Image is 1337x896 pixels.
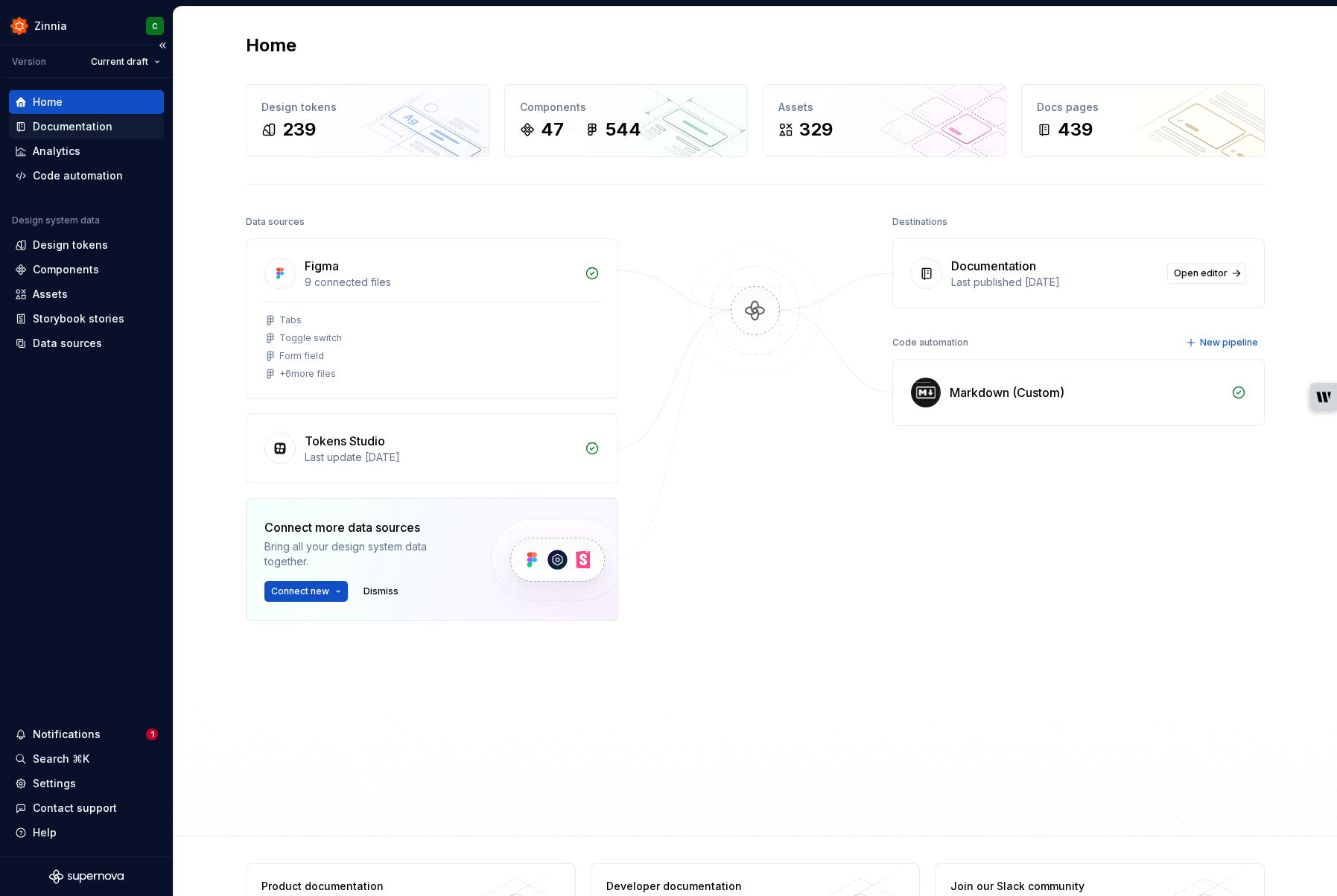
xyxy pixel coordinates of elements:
[279,350,324,362] div: Form field
[799,118,833,142] div: 329
[33,801,117,816] div: Contact support
[33,119,112,134] div: Documentation
[264,581,348,602] button: Connect new
[9,233,164,257] a: Design tokens
[305,275,576,290] div: 9 connected files
[279,314,302,326] div: Tabs
[778,100,991,115] div: Assets
[305,432,385,450] div: Tokens Studio
[9,821,164,845] button: Help
[33,144,80,159] div: Analytics
[1174,267,1228,279] span: Open editor
[33,825,57,840] div: Help
[33,752,89,766] div: Search ⌘K
[357,581,405,602] button: Dismiss
[9,331,164,355] a: Data sources
[541,118,564,142] div: 47
[152,20,158,32] div: C
[9,139,164,163] a: Analytics
[951,257,1036,275] div: Documentation
[951,275,1158,290] div: Last published [DATE]
[33,776,76,791] div: Settings
[3,10,170,42] button: ZinniaC
[12,215,100,226] div: Design system data
[520,100,732,115] div: Components
[504,84,748,157] a: Components47544
[91,56,148,68] span: Current draft
[9,90,164,114] a: Home
[1200,337,1258,349] span: New pipeline
[1058,118,1093,142] div: 439
[9,282,164,306] a: Assets
[892,212,947,232] div: Destinations
[279,332,342,344] div: Toggle switch
[33,168,123,183] div: Code automation
[261,100,474,115] div: Design tokens
[363,585,398,597] span: Dismiss
[264,518,466,536] div: Connect more data sources
[264,539,466,569] div: Bring all your design system data together.
[33,727,101,742] div: Notifications
[49,869,124,884] svg: Supernova Logo
[246,34,296,57] h2: Home
[246,238,618,398] a: Figma9 connected filesTabsToggle switchForm field+6more files
[84,51,167,72] button: Current draft
[34,19,67,34] div: Zinnia
[9,772,164,795] a: Settings
[246,84,489,157] a: Design tokens239
[33,95,63,109] div: Home
[1167,263,1246,284] a: Open editor
[33,336,102,351] div: Data sources
[246,413,618,483] a: Tokens StudioLast update [DATE]
[9,258,164,282] a: Components
[10,17,28,35] img: 45b30344-6175-44f5-928b-e1fa7fb9357c.png
[892,332,968,353] div: Code automation
[33,238,108,252] div: Design tokens
[950,384,1064,401] div: Markdown (Custom)
[261,879,478,894] div: Product documentation
[33,262,99,277] div: Components
[9,115,164,139] a: Documentation
[305,450,576,465] div: Last update [DATE]
[279,368,336,380] div: + 6 more files
[1181,332,1265,353] button: New pipeline
[1037,100,1249,115] div: Docs pages
[246,212,305,232] div: Data sources
[763,84,1006,157] a: Assets329
[12,56,46,68] div: Version
[282,118,316,142] div: 239
[1021,84,1265,157] a: Docs pages439
[271,585,329,597] span: Connect new
[9,722,164,746] button: Notifications1
[9,307,164,331] a: Storybook stories
[146,728,158,740] span: 1
[9,747,164,771] button: Search ⌘K
[305,257,339,275] div: Figma
[152,35,173,56] button: Collapse sidebar
[33,311,124,326] div: Storybook stories
[606,879,823,894] div: Developer documentation
[606,118,641,142] div: 544
[9,796,164,820] button: Contact support
[33,287,68,302] div: Assets
[950,879,1167,894] div: Join our Slack community
[9,164,164,188] a: Code automation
